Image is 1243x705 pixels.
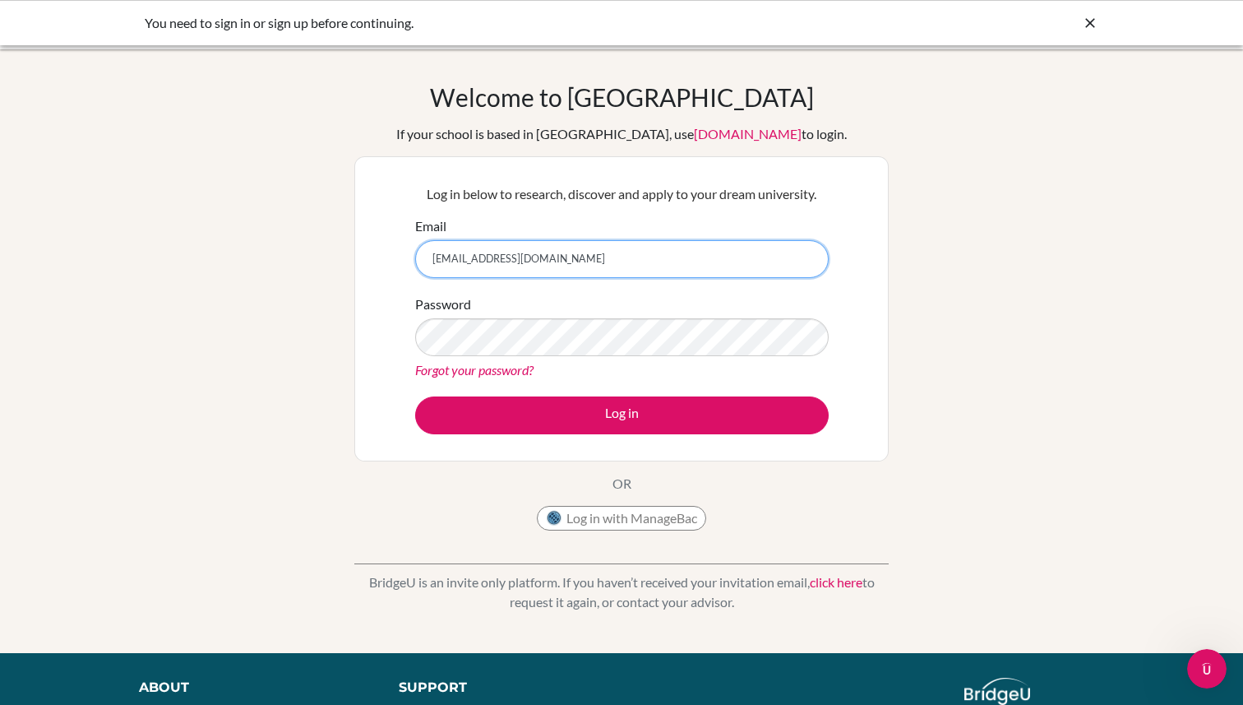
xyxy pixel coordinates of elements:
button: Log in with ManageBac [537,506,706,531]
img: logo_white@2x-f4f0deed5e89b7ecb1c2cc34c3e3d731f90f0f143d5ea2071677605dd97b5244.png [964,678,1031,705]
iframe: Intercom live chat [1187,649,1227,689]
p: OR [612,474,631,494]
label: Password [415,295,471,314]
a: Forgot your password? [415,362,534,378]
a: click here [810,574,862,590]
p: Log in below to research, discover and apply to your dream university. [415,184,829,204]
a: [DOMAIN_NAME] [694,126,802,141]
div: If your school is based in [GEOGRAPHIC_DATA], use to login. [396,124,847,144]
div: Support [399,678,604,698]
p: BridgeU is an invite only platform. If you haven’t received your invitation email, to request it ... [354,573,889,612]
div: About [139,678,362,698]
label: Email [415,216,446,236]
h1: Welcome to [GEOGRAPHIC_DATA] [430,82,814,112]
button: Log in [415,397,829,434]
div: You need to sign in or sign up before continuing. [145,13,852,33]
